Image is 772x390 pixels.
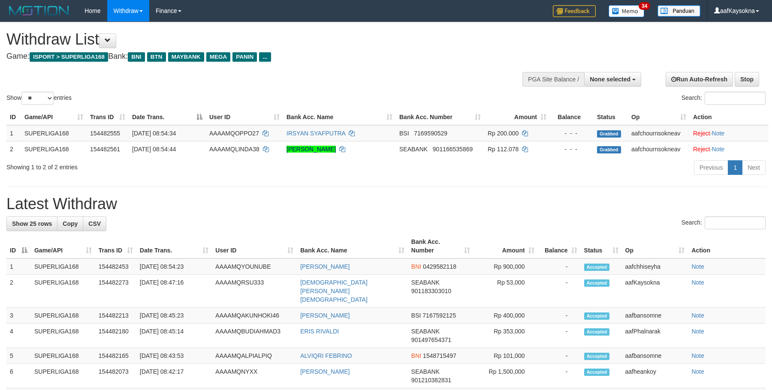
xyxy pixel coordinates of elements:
td: Rp 400,000 [473,308,538,324]
a: Note [712,130,725,137]
div: - - - [553,129,590,138]
span: AAAAMQOPPO27 [209,130,259,137]
span: Copy 901210382831 to clipboard [411,377,451,384]
td: 4 [6,324,31,348]
td: aafbansomne [622,348,688,364]
th: Status: activate to sort column ascending [581,234,622,258]
td: [DATE] 08:45:23 [136,308,212,324]
span: SEABANK [411,328,440,335]
th: Action [690,109,769,125]
td: - [538,364,581,388]
span: 154482555 [90,130,120,137]
h4: Game: Bank: [6,52,506,61]
td: 2 [6,141,21,157]
td: AAAAMQYOUNUBE [212,258,297,275]
img: MOTION_logo.png [6,4,72,17]
span: PANIN [232,52,257,62]
td: Rp 101,000 [473,348,538,364]
span: Accepted [584,328,610,336]
th: Game/API: activate to sort column ascending [31,234,95,258]
td: 2 [6,275,31,308]
a: Reject [693,146,710,153]
span: BNI [411,352,421,359]
th: ID [6,109,21,125]
td: · [690,141,769,157]
td: 154482180 [95,324,136,348]
td: - [538,275,581,308]
span: Copy 901497654371 to clipboard [411,336,451,343]
td: aafheankoy [622,364,688,388]
a: CSV [83,216,106,231]
span: Copy 7167592125 to clipboard [422,312,456,319]
th: Date Trans.: activate to sort column ascending [136,234,212,258]
span: ISPORT > SUPERLIGA168 [30,52,108,62]
a: [PERSON_NAME] [300,312,350,319]
td: 154482073 [95,364,136,388]
td: aafPhalnarak [622,324,688,348]
td: SUPERLIGA168 [31,308,95,324]
a: ERIS RIVALDI [300,328,339,335]
td: SUPERLIGA168 [21,125,87,141]
button: None selected [584,72,641,87]
td: [DATE] 08:54:23 [136,258,212,275]
a: ALVIQRI FEBRINO [300,352,352,359]
td: AAAAMQNYXX [212,364,297,388]
td: AAAAMQALPIALPIQ [212,348,297,364]
span: Accepted [584,353,610,360]
label: Show entries [6,92,72,105]
span: [DATE] 08:54:44 [132,146,176,153]
label: Search: [682,92,766,105]
span: None selected [590,76,630,83]
span: MEGA [206,52,231,62]
td: Rp 353,000 [473,324,538,348]
th: Status [594,109,628,125]
td: SUPERLIGA168 [31,324,95,348]
td: 3 [6,308,31,324]
span: Accepted [584,312,610,320]
span: BTN [147,52,166,62]
a: Note [691,279,704,286]
th: Trans ID: activate to sort column ascending [95,234,136,258]
span: Copy 1548715497 to clipboard [423,352,456,359]
td: [DATE] 08:43:53 [136,348,212,364]
th: ID: activate to sort column descending [6,234,31,258]
span: Rp 112.078 [488,146,519,153]
a: Show 25 rows [6,216,57,231]
select: Showentries [21,92,54,105]
a: Stop [735,72,759,87]
td: 1 [6,125,21,141]
td: aafchournsokneav [628,141,690,157]
td: [DATE] 08:45:14 [136,324,212,348]
span: Copy 901183303010 to clipboard [411,288,451,294]
a: Note [691,352,704,359]
th: User ID: activate to sort column ascending [206,109,283,125]
th: Action [688,234,766,258]
span: Copy 0429582118 to clipboard [423,263,456,270]
input: Search: [705,92,766,105]
a: Copy [57,216,83,231]
th: Game/API: activate to sort column ascending [21,109,87,125]
span: [DATE] 08:54:34 [132,130,176,137]
td: SUPERLIGA168 [31,364,95,388]
td: 6 [6,364,31,388]
span: Accepted [584,369,610,376]
span: Rp 200.000 [488,130,519,137]
a: [PERSON_NAME] [300,368,350,375]
th: Date Trans.: activate to sort column descending [129,109,206,125]
span: Copy 7169590529 to clipboard [414,130,447,137]
a: [PERSON_NAME] [286,146,336,153]
a: Next [742,160,766,175]
td: aafKaysokna [622,275,688,308]
td: SUPERLIGA168 [31,258,95,275]
a: [DEMOGRAPHIC_DATA][PERSON_NAME][DEMOGRAPHIC_DATA] [300,279,368,303]
th: Bank Acc. Number: activate to sort column ascending [396,109,484,125]
span: Show 25 rows [12,220,52,227]
td: [DATE] 08:42:17 [136,364,212,388]
img: Button%20Memo.svg [609,5,645,17]
td: 5 [6,348,31,364]
th: Op: activate to sort column ascending [628,109,690,125]
span: AAAAMQLINDA38 [209,146,259,153]
th: Amount: activate to sort column ascending [473,234,538,258]
td: 154482453 [95,258,136,275]
div: PGA Site Balance / [522,72,584,87]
